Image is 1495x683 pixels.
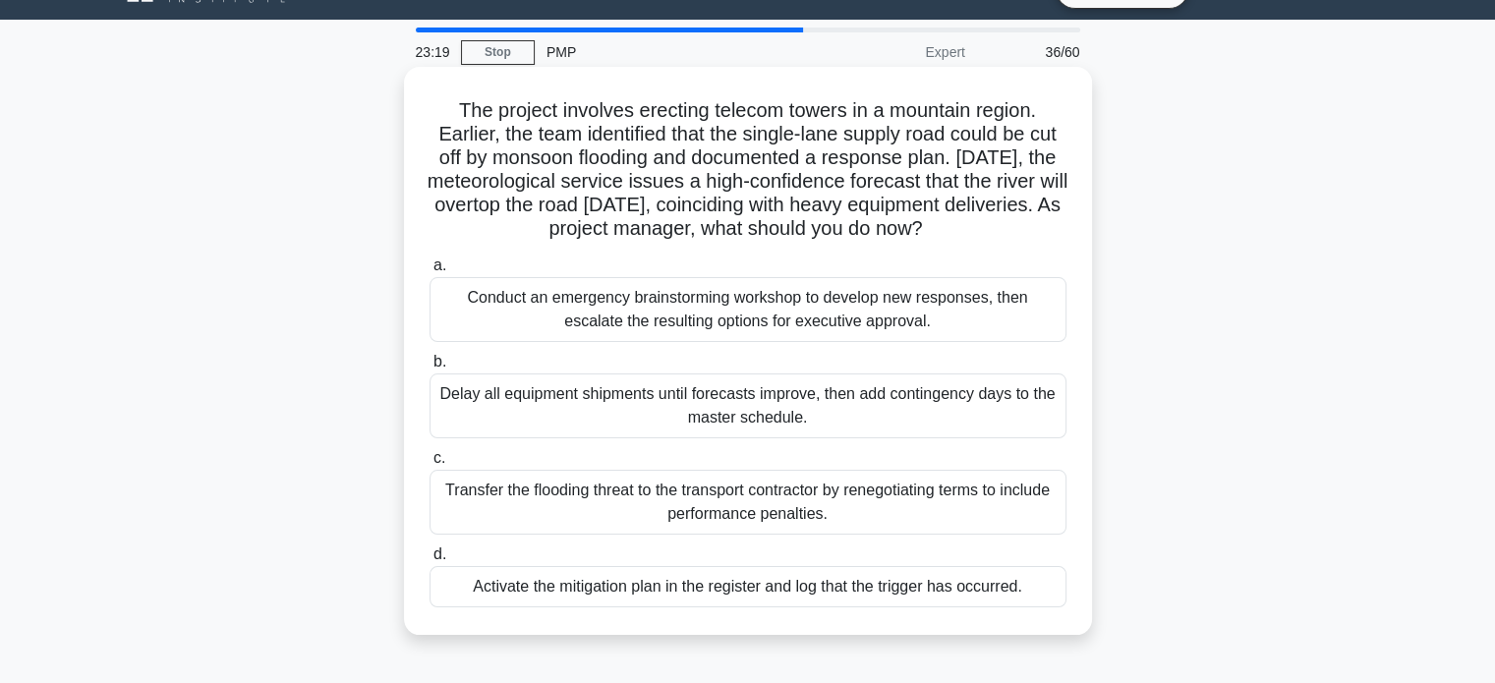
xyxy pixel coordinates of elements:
div: Conduct an emergency brainstorming workshop to develop new responses, then escalate the resulting... [430,277,1066,342]
div: 36/60 [977,32,1092,72]
a: Stop [461,40,535,65]
span: a. [433,256,446,273]
div: Expert [805,32,977,72]
div: Delay all equipment shipments until forecasts improve, then add contingency days to the master sc... [430,373,1066,438]
div: 23:19 [404,32,461,72]
div: Activate the mitigation plan in the register and log that the trigger has occurred. [430,566,1066,607]
div: PMP [535,32,805,72]
h5: The project involves erecting telecom towers in a mountain region. Earlier, the team identified t... [428,98,1068,242]
span: d. [433,545,446,562]
span: c. [433,449,445,466]
div: Transfer the flooding threat to the transport contractor by renegotiating terms to include perfor... [430,470,1066,535]
span: b. [433,353,446,370]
